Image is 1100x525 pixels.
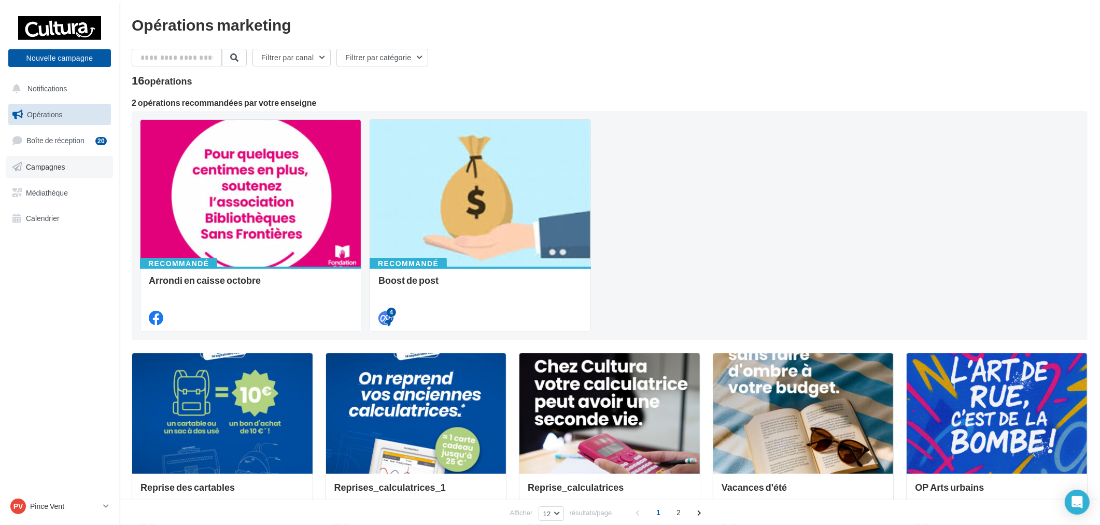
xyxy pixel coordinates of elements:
span: Notifications [27,84,67,93]
div: 4 [387,308,396,317]
a: Opérations [6,104,113,126]
span: 1 [650,504,667,521]
span: Boîte de réception [26,136,84,145]
div: Boost de post [378,275,582,296]
div: Recommandé [370,258,447,269]
div: opérations [144,76,192,86]
div: Opérations marketing [132,17,1088,32]
div: OP Arts urbains [915,482,1079,503]
a: Boîte de réception20 [6,129,113,151]
span: Médiathèque [26,188,68,197]
span: Afficher [510,508,533,518]
button: Filtrer par catégorie [336,49,428,66]
div: 16 [132,75,192,86]
button: Nouvelle campagne [8,49,111,67]
span: 12 [543,509,551,518]
span: 2 [670,504,687,521]
div: Recommandé [140,258,217,269]
div: Open Intercom Messenger [1065,490,1090,515]
div: Reprise des cartables [140,482,304,503]
div: Reprise_calculatrices [528,482,692,503]
span: PV [13,501,23,512]
a: Calendrier [6,208,113,229]
span: Campagnes [26,162,65,171]
span: Calendrier [26,214,60,223]
span: Opérations [27,110,62,119]
button: Filtrer par canal [252,49,331,66]
div: Reprises_calculatrices_1 [334,482,498,503]
a: Campagnes [6,156,113,178]
button: Notifications [6,78,109,100]
a: Médiathèque [6,182,113,204]
a: PV Pince Vent [8,496,111,516]
p: Pince Vent [30,501,99,512]
div: 2 opérations recommandées par votre enseigne [132,99,1088,107]
span: résultats/page [570,508,612,518]
div: 20 [95,137,107,145]
div: Vacances d'été [722,482,885,503]
button: 12 [539,506,564,521]
div: Arrondi en caisse octobre [149,275,352,296]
